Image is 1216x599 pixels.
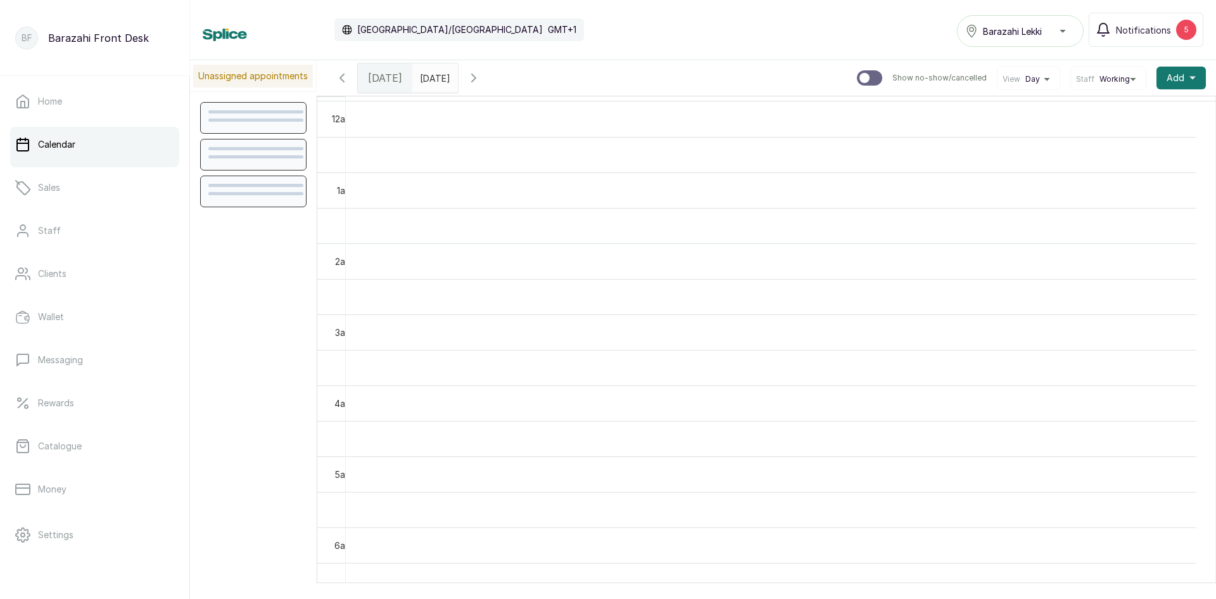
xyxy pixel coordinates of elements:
a: Messaging [10,342,179,378]
button: ViewDay [1003,74,1054,84]
p: Calendar [38,138,75,151]
span: Barazahi Lekki [983,25,1042,38]
p: GMT+1 [548,23,576,36]
button: Barazahi Lekki [957,15,1084,47]
a: Staff [10,213,179,248]
a: Rewards [10,385,179,421]
p: BF [22,32,32,44]
a: Wallet [10,299,179,335]
p: Clients [38,267,66,280]
p: Show no-show/cancelled [892,73,987,83]
a: Home [10,84,179,119]
span: Working [1099,74,1130,84]
p: Barazahi Front Desk [48,30,149,46]
button: Add [1156,67,1206,89]
span: [DATE] [368,70,402,86]
p: Unassigned appointments [193,65,313,87]
div: 1am [334,184,355,197]
div: [DATE] [358,63,412,93]
div: 5 [1176,20,1196,40]
a: Calendar [10,127,179,162]
a: Catalogue [10,428,179,464]
a: Sales [10,170,179,205]
div: 4am [332,397,355,410]
p: Money [38,483,66,496]
p: Wallet [38,311,64,323]
span: Staff [1076,74,1094,84]
span: Add [1167,72,1184,84]
span: View [1003,74,1020,84]
div: 5am [332,468,355,481]
p: Messaging [38,354,83,366]
a: Settings [10,517,179,553]
a: Clients [10,256,179,292]
span: Day [1025,74,1040,84]
p: Settings [38,529,73,541]
p: Rewards [38,397,74,409]
p: Catalogue [38,440,82,453]
p: Staff [38,224,61,237]
p: Sales [38,181,60,194]
span: Notifications [1116,23,1171,37]
div: 2am [332,255,355,268]
a: Money [10,472,179,507]
div: 12am [329,112,355,126]
div: 3am [332,326,355,339]
p: Home [38,95,62,108]
p: [GEOGRAPHIC_DATA]/[GEOGRAPHIC_DATA] [357,23,543,36]
button: StaffWorking [1076,74,1141,84]
div: 6am [332,539,355,552]
button: Notifications5 [1089,13,1203,47]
